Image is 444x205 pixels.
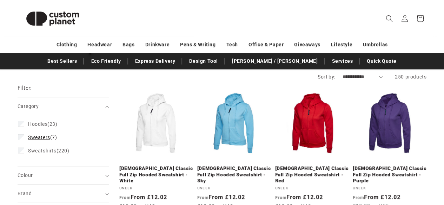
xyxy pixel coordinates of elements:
[145,39,170,51] a: Drinkware
[363,39,387,51] a: Umbrellas
[44,55,80,67] a: Best Sellers
[28,148,69,154] span: (220)
[226,39,238,51] a: Tech
[18,103,39,109] span: Category
[275,165,349,184] a: [DEMOGRAPHIC_DATA] Classic Full Zip Hooded Sweatshirt - Red
[18,3,88,34] img: Custom Planet
[395,74,426,80] span: 250 products
[382,11,397,26] summary: Search
[18,191,32,196] span: Brand
[197,165,271,184] a: [DEMOGRAPHIC_DATA] Classic Full Zip Hooded Sweatshirt - Sky
[180,39,216,51] a: Pens & Writing
[328,55,356,67] a: Services
[28,134,57,141] span: (7)
[28,121,47,127] span: Hoodies
[294,39,320,51] a: Giveaways
[119,165,193,184] a: [DEMOGRAPHIC_DATA] Classic Full Zip Hooded Sweatshirt - White
[87,55,124,67] a: Eco Friendly
[331,39,352,51] a: Lifestyle
[18,97,109,115] summary: Category (0 selected)
[57,39,77,51] a: Clothing
[18,185,109,203] summary: Brand (0 selected)
[18,166,109,184] summary: Colour (0 selected)
[248,39,284,51] a: Office & Paper
[363,55,400,67] a: Quick Quote
[28,135,50,140] span: Sweaters
[318,74,335,80] label: Sort by:
[327,129,444,205] iframe: Chat Widget
[186,55,221,67] a: Design Tool
[28,121,58,127] span: (23)
[87,39,112,51] a: Headwear
[228,55,321,67] a: [PERSON_NAME] / [PERSON_NAME]
[132,55,179,67] a: Express Delivery
[18,84,32,92] h2: Filter:
[18,172,33,178] span: Colour
[28,148,57,153] span: Sweatshirts
[122,39,134,51] a: Bags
